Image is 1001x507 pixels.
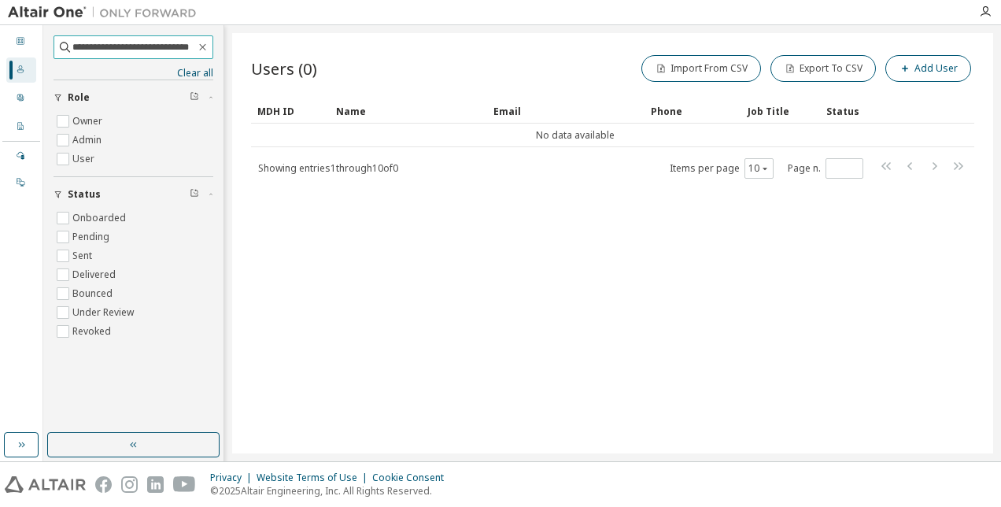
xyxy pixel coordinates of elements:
img: facebook.svg [95,476,112,493]
label: Sent [72,246,95,265]
span: Page n. [788,158,863,179]
td: No data available [251,124,899,147]
button: Status [54,177,213,212]
label: Delivered [72,265,119,284]
label: Under Review [72,303,137,322]
div: Name [336,98,481,124]
span: Clear filter [190,91,199,104]
span: Clear filter [190,188,199,201]
span: Users (0) [251,57,317,80]
div: Website Terms of Use [257,472,372,484]
span: Role [68,91,90,104]
button: 10 [748,162,770,175]
span: Status [68,188,101,201]
div: Phone [651,98,735,124]
label: Admin [72,131,105,150]
a: Clear all [54,67,213,80]
div: User Profile [6,86,36,111]
div: On Prem [6,170,36,195]
img: instagram.svg [121,476,138,493]
img: linkedin.svg [147,476,164,493]
label: Onboarded [72,209,129,228]
img: youtube.svg [173,476,196,493]
button: Import From CSV [641,55,761,82]
img: altair_logo.svg [5,476,86,493]
label: User [72,150,98,168]
button: Add User [885,55,971,82]
label: Owner [72,112,105,131]
div: Privacy [210,472,257,484]
div: Cookie Consent [372,472,453,484]
div: Status [826,98,892,124]
div: Email [493,98,638,124]
button: Role [54,80,213,115]
div: MDH ID [257,98,323,124]
span: Items per page [670,158,774,179]
img: Altair One [8,5,205,20]
div: Dashboard [6,29,36,54]
button: Export To CSV [770,55,876,82]
label: Pending [72,228,113,246]
div: Job Title [748,98,814,124]
label: Bounced [72,284,116,303]
p: © 2025 Altair Engineering, Inc. All Rights Reserved. [210,484,453,498]
span: Showing entries 1 through 10 of 0 [258,161,398,175]
div: Managed [6,143,36,168]
div: Company Profile [6,114,36,139]
div: Users [6,57,36,83]
label: Revoked [72,322,114,341]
